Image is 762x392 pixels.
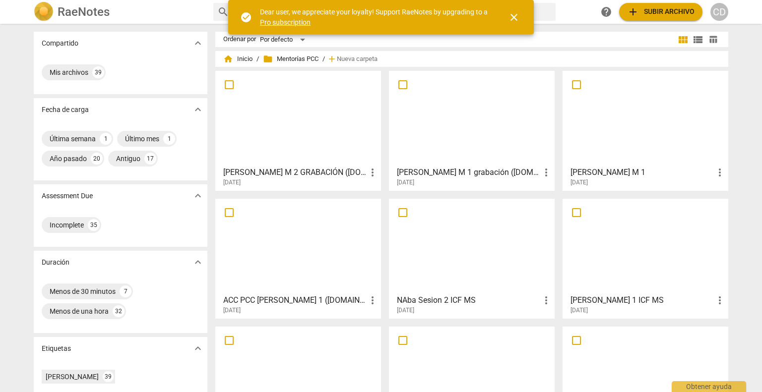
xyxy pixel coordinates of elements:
h3: Sandra D. M 1 grabación (online-audio-converter.com) [397,167,540,178]
span: [DATE] [397,178,414,187]
div: Último mes [125,134,159,144]
h3: Naba Sesión 1 ICF MS [571,294,714,306]
div: Obtener ayuda [672,381,746,392]
a: Obtener ayuda [597,3,615,21]
div: 39 [103,371,114,382]
div: Año pasado [50,154,87,164]
div: Dear user, we appreciate your loyalty! Support RaeNotes by upgrading to a [260,7,490,27]
h3: NAba Sesion 2 ICF MS [397,294,540,306]
span: Nueva carpeta [337,56,378,63]
button: Mostrar más [190,341,205,356]
div: 32 [113,305,125,317]
div: 7 [120,285,131,297]
span: more_vert [714,167,726,178]
span: check_circle [240,11,252,23]
div: 17 [144,153,156,165]
span: [DATE] [223,306,241,315]
div: Incomplete [50,220,84,230]
span: home [223,54,233,64]
span: more_vert [540,294,552,306]
button: Mostrar más [190,255,205,270]
span: more_vert [540,167,552,178]
a: [PERSON_NAME] M 1 grabación ([DOMAIN_NAME])[DATE] [392,74,551,186]
div: Por defecto [260,32,309,48]
span: expand_more [192,342,204,354]
div: Antiguo [116,154,140,164]
button: Tabla [705,32,720,47]
div: Ordenar por [223,36,256,43]
div: Última semana [50,134,96,144]
button: Mostrar más [190,102,205,117]
p: Duración [42,257,69,268]
div: Menos de una hora [50,306,109,316]
span: / [256,56,259,63]
h2: RaeNotes [58,5,110,19]
a: [PERSON_NAME] M 2 GRABACIÓN ([DOMAIN_NAME])[DATE] [219,74,378,186]
span: Subir archivo [627,6,695,18]
div: 35 [88,219,100,231]
a: [PERSON_NAME] M 1[DATE] [566,74,725,186]
span: / [322,56,325,63]
span: add [327,54,337,64]
div: 1 [100,133,112,145]
span: help [600,6,612,18]
span: Inicio [223,54,253,64]
div: 20 [91,153,103,165]
div: [PERSON_NAME] [46,372,99,382]
div: Mis archivos [50,67,88,77]
p: Compartido [42,38,78,49]
span: expand_more [192,104,204,115]
button: Cuadrícula [676,32,691,47]
div: 1 [163,133,175,145]
div: Menos de 30 minutos [50,286,116,296]
span: Mentorías PCC [263,54,318,64]
span: view_list [692,34,704,46]
span: expand_more [192,190,204,202]
span: [DATE] [571,306,588,315]
span: table_chart [708,35,718,44]
p: Assessment Due [42,191,93,201]
button: Lista [691,32,705,47]
div: 39 [92,66,104,78]
span: expand_more [192,37,204,49]
h3: Sandra D. M 2 GRABACIÓN (online-audio-converter.com) [223,167,367,178]
span: more_vert [367,294,379,306]
span: view_module [677,34,689,46]
a: NAba Sesion 2 ICF MS[DATE] [392,202,551,314]
p: Fecha de carga [42,105,89,115]
a: LogoRaeNotes [34,2,205,22]
span: [DATE] [397,306,414,315]
p: Etiquetas [42,343,71,354]
button: Mostrar más [190,36,205,51]
span: expand_more [192,256,204,268]
a: Pro subscription [260,18,311,26]
a: [PERSON_NAME] 1 ICF MS[DATE] [566,202,725,314]
span: more_vert [367,167,379,178]
button: Mostrar más [190,188,205,203]
span: folder [263,54,273,64]
h3: ACC PCC Sara M 1 (online-audio-converter.com) [223,294,367,306]
span: close [508,11,520,23]
span: [DATE] [571,178,588,187]
span: more_vert [714,294,726,306]
span: search [217,6,229,18]
button: CD [710,3,728,21]
h3: Vanesa Muñoz M 1 [571,167,714,178]
button: Subir [619,3,702,21]
button: Cerrar [502,5,526,29]
span: add [627,6,639,18]
img: Logo [34,2,54,22]
span: [DATE] [223,178,241,187]
a: ACC PCC [PERSON_NAME] 1 ([DOMAIN_NAME])[DATE] [219,202,378,314]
